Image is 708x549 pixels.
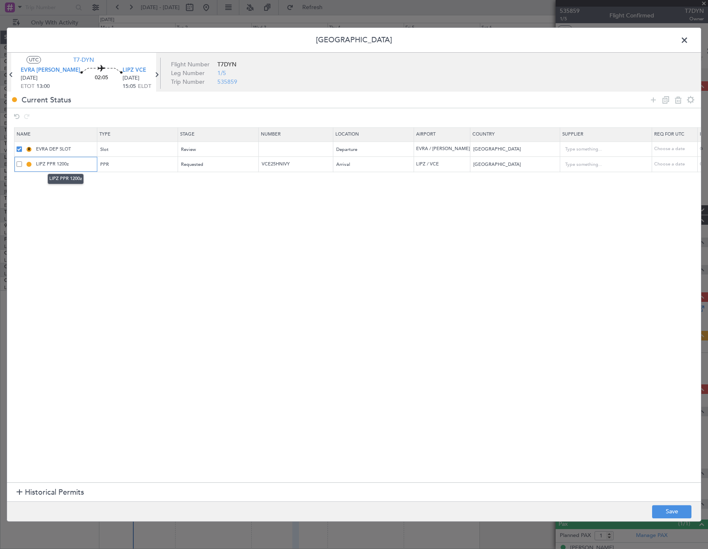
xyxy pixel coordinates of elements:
[565,158,640,171] input: Type something...
[654,131,684,137] span: Req For Utc
[652,505,691,518] button: Save
[654,146,697,153] div: Choose a date
[565,143,640,156] input: Type something...
[7,28,701,53] header: [GEOGRAPHIC_DATA]
[654,161,697,168] div: Choose a date
[48,174,84,184] div: LIPZ PPR 1200z
[562,131,583,137] span: Supplier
